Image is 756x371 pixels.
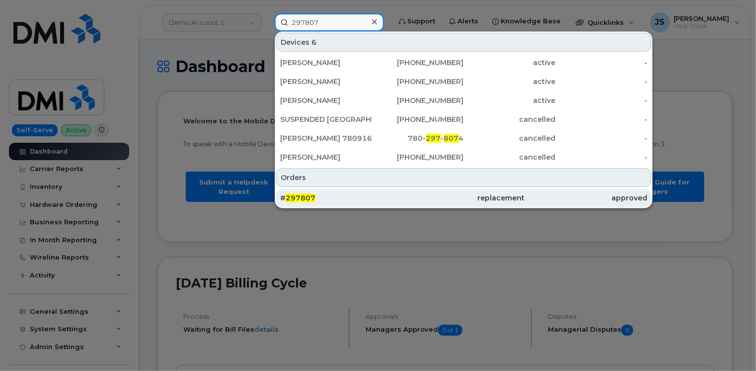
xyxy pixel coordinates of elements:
[286,193,315,202] span: 297807
[464,133,556,143] div: cancelled
[280,133,372,143] div: [PERSON_NAME] 7809168462
[464,77,556,87] div: active
[444,134,459,143] span: 807
[464,58,556,68] div: active
[276,54,651,72] a: [PERSON_NAME][PHONE_NUMBER]active-
[555,77,647,87] div: -
[555,133,647,143] div: -
[276,168,651,187] div: Orders
[276,129,651,147] a: [PERSON_NAME] 7809168462780-297-8074cancelled-
[280,77,372,87] div: [PERSON_NAME]
[372,133,464,143] div: 780- - 4
[555,114,647,124] div: -
[276,110,651,128] a: SUSPENDED [GEOGRAPHIC_DATA] K15 [GEOGRAPHIC_DATA] -IT Ticket - 144652[PHONE_NUMBER]cancelled-
[525,193,647,203] div: approved
[402,193,525,203] div: replacement
[276,189,651,207] a: #297807replacementapproved
[372,95,464,105] div: [PHONE_NUMBER]
[464,152,556,162] div: cancelled
[372,77,464,87] div: [PHONE_NUMBER]
[464,95,556,105] div: active
[372,114,464,124] div: [PHONE_NUMBER]
[311,37,316,47] span: 6
[280,152,372,162] div: [PERSON_NAME]
[555,95,647,105] div: -
[372,152,464,162] div: [PHONE_NUMBER]
[280,58,372,68] div: [PERSON_NAME]
[372,58,464,68] div: [PHONE_NUMBER]
[426,134,441,143] span: 297
[464,114,556,124] div: cancelled
[276,148,651,166] a: [PERSON_NAME][PHONE_NUMBER]cancelled-
[280,95,372,105] div: [PERSON_NAME]
[276,92,651,109] a: [PERSON_NAME][PHONE_NUMBER]active-
[280,114,372,124] div: SUSPENDED [GEOGRAPHIC_DATA] K15 [GEOGRAPHIC_DATA] -IT Ticket - 144652
[276,73,651,91] a: [PERSON_NAME][PHONE_NUMBER]active-
[555,152,647,162] div: -
[276,33,651,52] div: Devices
[280,193,402,203] div: #
[555,58,647,68] div: -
